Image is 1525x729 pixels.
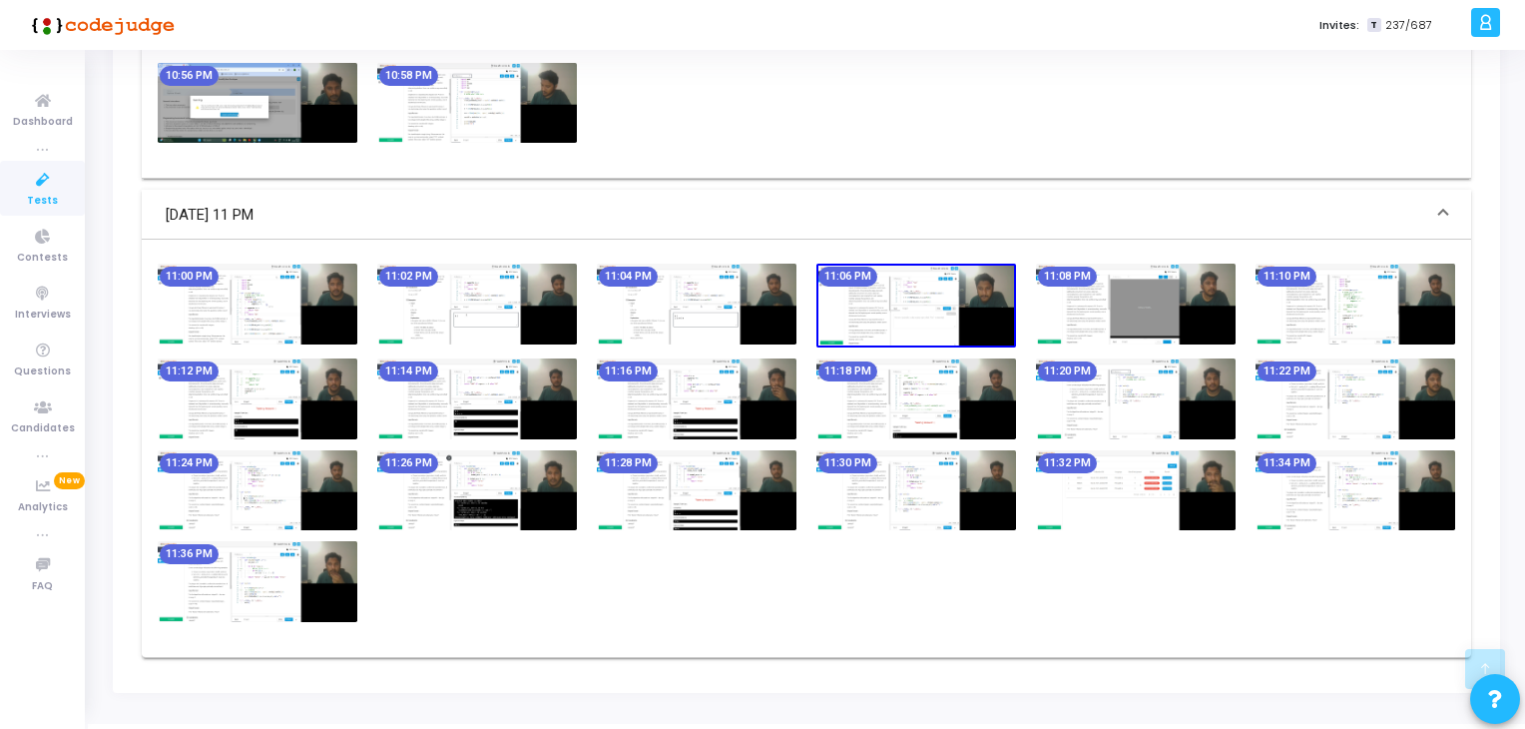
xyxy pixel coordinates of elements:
span: T [1367,18,1380,33]
img: screenshot-1758216987111.jpeg [816,264,1016,347]
mat-chip: 11:20 PM [1038,362,1097,381]
div: [DATE] 10 PM [142,39,1471,179]
img: screenshot-1758217347119.jpeg [158,359,357,439]
mat-chip: 11:12 PM [160,362,219,381]
span: Dashboard [13,114,73,131]
img: screenshot-1758218307128.jpeg [597,450,796,531]
mat-chip: 11:22 PM [1258,362,1316,381]
img: screenshot-1758217947114.jpeg [1256,359,1455,439]
mat-chip: 11:04 PM [599,267,658,287]
span: Contests [17,250,68,267]
span: New [54,472,85,489]
label: Invites: [1319,17,1359,34]
span: Candidates [11,420,75,437]
mat-chip: 10:58 PM [379,66,438,86]
img: screenshot-1758217707110.jpeg [816,359,1016,439]
img: screenshot-1758216867130.jpeg [597,264,796,345]
mat-chip: 11:14 PM [379,362,438,381]
mat-chip: 11:16 PM [599,362,658,381]
mat-chip: 11:02 PM [379,267,438,287]
mat-chip: 11:10 PM [1258,267,1316,287]
img: screenshot-1758218547107.jpeg [1036,450,1236,531]
mat-chip: 11:00 PM [160,267,219,287]
mat-chip: 10:56 PM [160,66,219,86]
img: screenshot-1758217467120.jpeg [377,359,577,439]
mat-chip: 11:06 PM [818,267,877,287]
mat-chip: 11:24 PM [160,453,219,473]
img: screenshot-1758216627114.jpeg [158,264,357,345]
img: screenshot-1758216747128.jpeg [377,264,577,345]
mat-chip: 11:36 PM [160,544,219,564]
img: screenshot-1758217227140.jpeg [1256,264,1455,345]
mat-chip: 11:30 PM [818,453,877,473]
mat-chip: 11:32 PM [1038,453,1097,473]
img: screenshot-1758217107116.jpeg [1036,264,1236,345]
div: [DATE] 11 PM [142,240,1471,657]
img: logo [25,5,175,45]
img: screenshot-1758216507131.jpeg [377,63,577,144]
mat-chip: 11:34 PM [1258,453,1316,473]
span: Questions [14,364,71,380]
img: screenshot-1758218067112.jpeg [158,450,357,531]
mat-chip: 11:26 PM [379,453,438,473]
mat-panel-title: [DATE] 11 PM [166,204,1423,227]
mat-chip: 11:18 PM [818,362,877,381]
span: 237/687 [1385,17,1432,34]
span: Interviews [15,307,71,324]
img: screenshot-1758217587126.jpeg [597,359,796,439]
mat-chip: 11:08 PM [1038,267,1097,287]
img: screenshot-1758218427111.jpeg [816,450,1016,531]
span: Analytics [18,499,68,516]
mat-expansion-panel-header: [DATE] 11 PM [142,190,1471,240]
span: FAQ [32,578,53,595]
img: screenshot-1758217827113.jpeg [1036,359,1236,439]
img: screenshot-1758218667128.jpeg [1256,450,1455,531]
mat-chip: 11:28 PM [599,453,658,473]
img: screenshot-1758218187110.jpeg [377,450,577,531]
img: screenshot-1758216387084.jpeg [158,63,357,144]
span: Tests [27,193,58,210]
img: screenshot-1758218787111.jpeg [158,541,357,622]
